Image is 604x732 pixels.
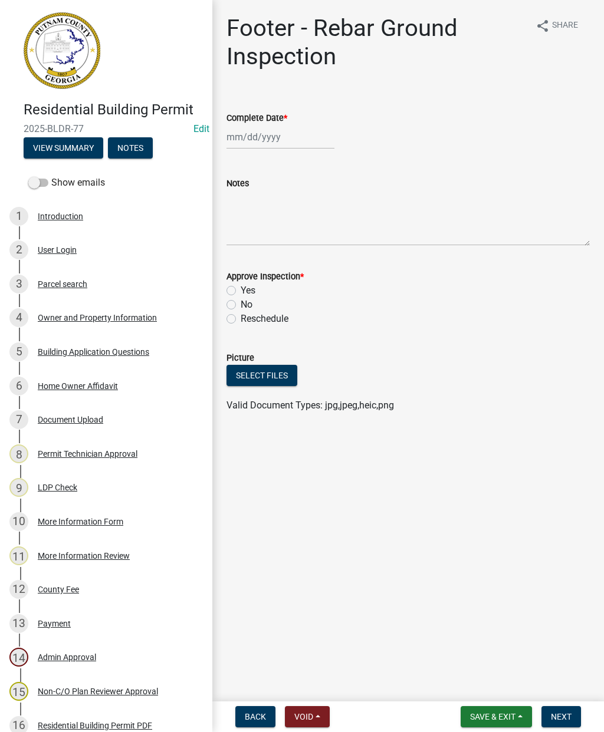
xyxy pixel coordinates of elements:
[461,706,532,727] button: Save & Exit
[226,114,287,123] label: Complete Date
[193,123,209,134] a: Edit
[24,144,103,153] wm-modal-confirm: Summary
[38,585,79,593] div: County Fee
[9,478,28,497] div: 9
[38,450,137,458] div: Permit Technician Approval
[9,580,28,599] div: 12
[9,546,28,565] div: 11
[9,512,28,531] div: 10
[9,648,28,667] div: 14
[226,125,334,149] input: mm/dd/yyyy
[24,123,189,134] span: 2025-BLDR-77
[108,137,153,159] button: Notes
[9,444,28,463] div: 8
[470,712,516,721] span: Save & Exit
[9,682,28,701] div: 15
[38,280,87,288] div: Parcel search
[38,619,71,628] div: Payment
[294,712,313,721] span: Void
[38,246,77,254] div: User Login
[38,348,149,356] div: Building Application Questions
[235,706,275,727] button: Back
[38,687,158,695] div: Non-C/O Plan Reviewer Approval
[38,517,123,526] div: More Information Form
[9,308,28,327] div: 4
[38,721,152,730] div: Residential Building Permit PDF
[38,653,96,661] div: Admin Approval
[38,483,77,492] div: LDP Check
[226,365,297,386] button: Select files
[552,19,578,33] span: Share
[526,14,587,37] button: shareShare
[226,14,526,71] h1: Footer - Rebar Ground Inspection
[226,400,394,411] span: Valid Document Types: jpg,jpeg,heic,png
[226,273,304,281] label: Approve Inspection
[9,342,28,361] div: 5
[38,552,130,560] div: More Information Review
[245,712,266,721] span: Back
[9,410,28,429] div: 7
[38,212,83,220] div: Introduction
[38,314,157,322] div: Owner and Property Information
[9,240,28,259] div: 2
[226,180,249,188] label: Notes
[108,144,153,153] wm-modal-confirm: Notes
[38,416,103,424] div: Document Upload
[541,706,581,727] button: Next
[551,712,572,721] span: Next
[226,354,254,362] label: Picture
[193,123,209,134] wm-modal-confirm: Edit Application Number
[241,312,288,326] label: Reschedule
[241,298,252,312] label: No
[536,19,550,33] i: share
[9,275,28,294] div: 3
[241,283,255,298] label: Yes
[24,12,100,89] img: Putnam County, Georgia
[9,377,28,395] div: 6
[24,101,203,118] h4: Residential Building Permit
[24,137,103,159] button: View Summary
[9,614,28,633] div: 13
[38,382,118,390] div: Home Owner Affidavit
[285,706,330,727] button: Void
[28,176,105,190] label: Show emails
[9,207,28,226] div: 1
